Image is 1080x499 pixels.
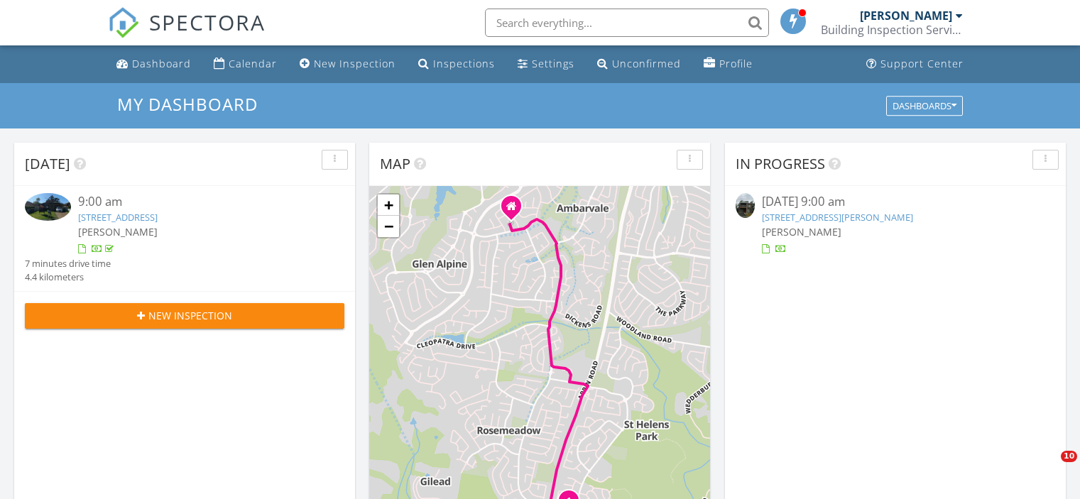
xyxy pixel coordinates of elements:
[378,216,399,237] a: Zoom out
[880,57,964,70] div: Support Center
[149,7,266,37] span: SPECTORA
[736,193,1055,256] a: [DATE] 9:00 am [STREET_ADDRESS][PERSON_NAME] [PERSON_NAME]
[132,57,191,70] div: Dashboard
[886,96,963,116] button: Dashboards
[736,154,825,173] span: In Progress
[108,19,266,49] a: SPECTORA
[25,303,344,329] button: New Inspection
[25,270,111,284] div: 4.4 kilometers
[117,92,258,116] span: My Dashboard
[25,257,111,270] div: 7 minutes drive time
[762,211,913,224] a: [STREET_ADDRESS][PERSON_NAME]
[1061,451,1077,462] span: 10
[433,57,495,70] div: Inspections
[78,225,158,238] span: [PERSON_NAME]
[860,9,952,23] div: [PERSON_NAME]
[821,23,963,37] div: Building Inspection Services
[719,57,753,70] div: Profile
[736,193,755,218] img: 9292117%2Fcover_photos%2FH5xQUyzgxPOTA9mZsF0Q%2Fsmall.jpg
[698,51,758,77] a: Profile
[1032,451,1066,485] iframe: Intercom live chat
[78,211,158,224] a: [STREET_ADDRESS]
[148,308,232,323] span: New Inspection
[532,57,574,70] div: Settings
[208,51,283,77] a: Calendar
[612,57,681,70] div: Unconfirmed
[25,193,71,221] img: 9364547%2Fcover_photos%2FDANZYCdhxjPp2mlhTGF6%2Fsmall.jpg
[78,193,318,211] div: 9:00 am
[511,206,520,214] div: 8 Maylie Close, Ambarvale NSW 2560
[314,57,396,70] div: New Inspection
[485,9,769,37] input: Search everything...
[861,51,969,77] a: Support Center
[591,51,687,77] a: Unconfirmed
[294,51,401,77] a: New Inspection
[893,101,956,111] div: Dashboards
[378,194,399,216] a: Zoom in
[111,51,197,77] a: Dashboard
[762,193,1028,211] div: [DATE] 9:00 am
[762,225,841,238] span: [PERSON_NAME]
[108,7,139,38] img: The Best Home Inspection Software - Spectora
[25,154,70,173] span: [DATE]
[229,57,277,70] div: Calendar
[380,154,410,173] span: Map
[413,51,501,77] a: Inspections
[512,51,580,77] a: Settings
[25,193,344,284] a: 9:00 am [STREET_ADDRESS] [PERSON_NAME] 7 minutes drive time 4.4 kilometers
